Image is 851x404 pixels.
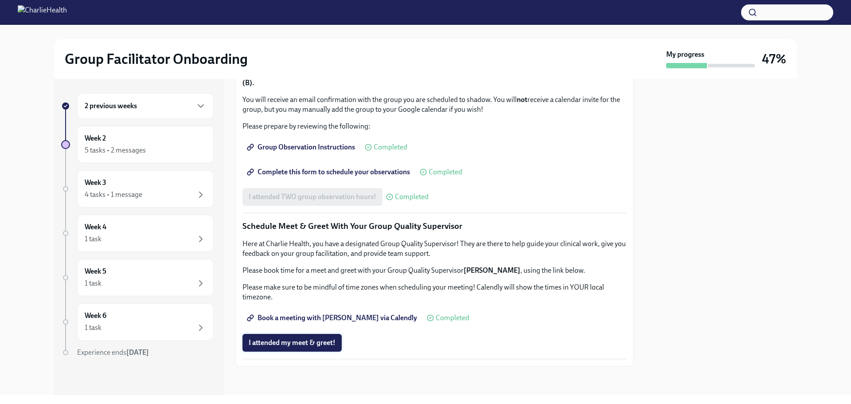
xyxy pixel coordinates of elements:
strong: not [517,95,527,104]
div: 1 task [85,234,101,244]
h6: 2 previous weeks [85,101,137,111]
span: I attended my meet & greet! [249,338,336,347]
h6: Week 5 [85,267,106,276]
h3: 47% [762,51,786,67]
span: Book a meeting with [PERSON_NAME] via Calendly [249,314,417,322]
div: 5 tasks • 2 messages [85,145,146,155]
strong: [PERSON_NAME] [464,266,520,275]
strong: [DATE] [126,348,149,357]
h2: Group Facilitator Onboarding [65,50,248,68]
div: 4 tasks • 1 message [85,190,142,200]
div: 2 previous weeks [77,93,214,119]
img: CharlieHealth [18,5,67,20]
a: Week 41 task [61,215,214,252]
a: Week 61 task [61,303,214,341]
span: Completed [395,193,429,200]
div: 1 task [85,278,101,288]
h6: Week 4 [85,222,106,232]
a: Group Observation Instructions [242,138,361,156]
div: 1 task [85,323,101,333]
span: Completed [429,169,462,176]
p: Here at Charlie Health, you have a designated Group Quality Supervisor! They are there to help gu... [242,239,626,259]
strong: Please submit the form 2 times to sign up for 2 seperate groups. You will shadow one process grou... [242,69,619,87]
span: Experience ends [77,348,149,357]
span: Completed [374,144,407,151]
p: Please make sure to be mindful of time zones when scheduling your meeting! Calendly will show the... [242,282,626,302]
a: Book a meeting with [PERSON_NAME] via Calendly [242,309,423,327]
h6: Week 2 [85,133,106,143]
p: Please book time for a meet and greet with your Group Quality Supervisor , using the link below. [242,266,626,275]
span: Completed [436,314,469,322]
span: Group Observation Instructions [249,143,355,152]
p: You will receive an email confirmation with the group you are scheduled to shadow. You will recei... [242,95,626,114]
h6: Week 6 [85,311,106,321]
a: Week 34 tasks • 1 message [61,170,214,208]
button: I attended my meet & greet! [242,334,342,352]
p: Schedule Meet & Greet With Your Group Quality Supervisor [242,220,626,232]
strong: My progress [666,50,704,59]
span: Complete this form to schedule your observations [249,168,410,177]
a: Week 25 tasks • 2 messages [61,126,214,163]
p: Please prepare by reviewing the following: [242,122,626,131]
a: Complete this form to schedule your observations [242,163,416,181]
a: Week 51 task [61,259,214,296]
h6: Week 3 [85,178,106,188]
